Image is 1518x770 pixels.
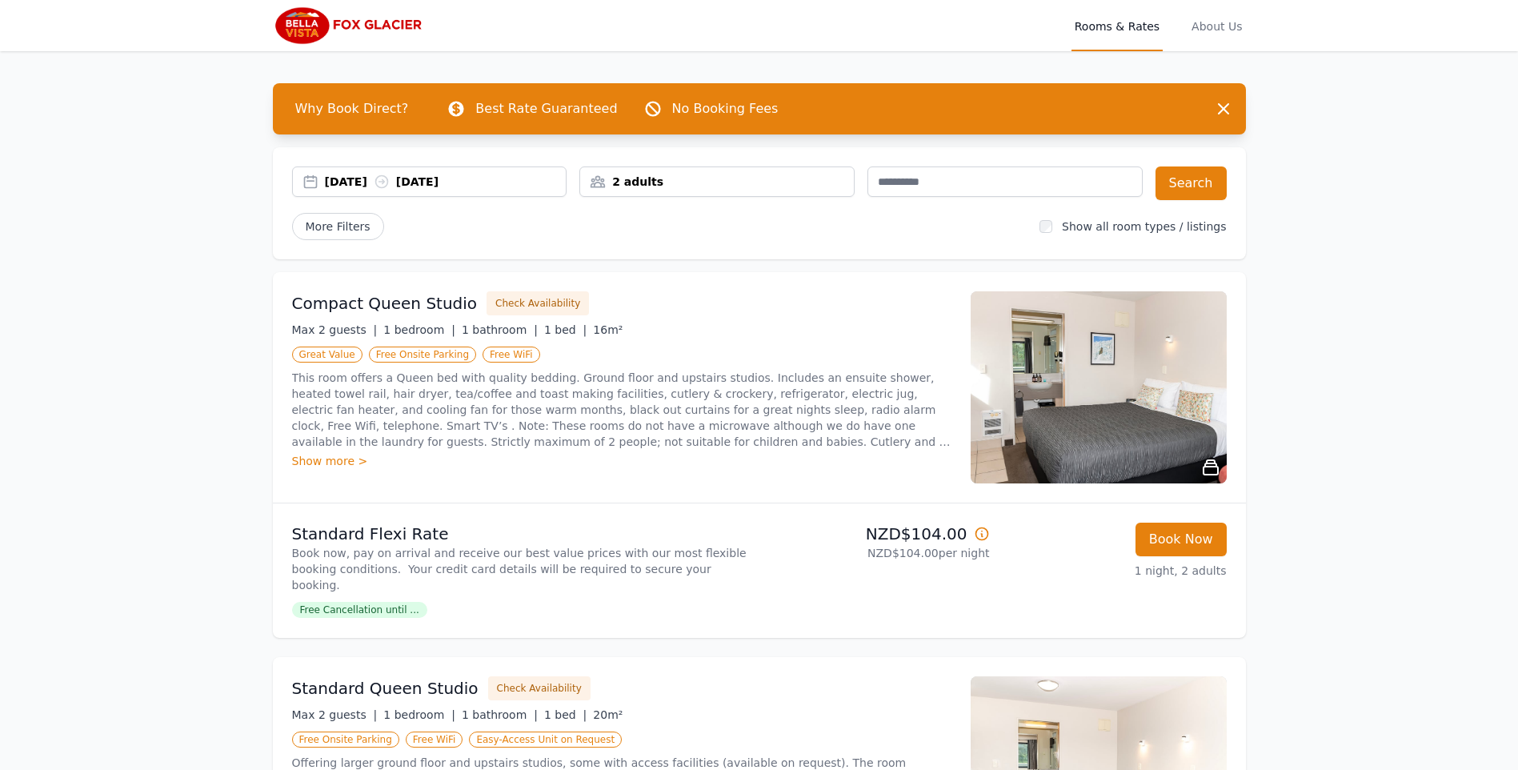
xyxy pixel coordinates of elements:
[483,347,540,363] span: Free WiFi
[292,370,951,450] p: This room offers a Queen bed with quality bedding. Ground floor and upstairs studios. Includes an...
[292,292,478,315] h3: Compact Queen Studio
[593,708,623,721] span: 20m²
[475,99,617,118] p: Best Rate Guaranteed
[488,676,591,700] button: Check Availability
[383,323,455,336] span: 1 bedroom |
[1003,563,1227,579] p: 1 night, 2 adults
[469,732,622,748] span: Easy-Access Unit on Request
[273,6,427,45] img: Bella Vista Fox Glacier
[292,453,951,469] div: Show more >
[325,174,567,190] div: [DATE] [DATE]
[292,323,378,336] span: Max 2 guests |
[672,99,779,118] p: No Booking Fees
[580,174,854,190] div: 2 adults
[406,732,463,748] span: Free WiFi
[369,347,476,363] span: Free Onsite Parking
[292,523,753,545] p: Standard Flexi Rate
[292,732,399,748] span: Free Onsite Parking
[593,323,623,336] span: 16m²
[292,545,753,593] p: Book now, pay on arrival and receive our best value prices with our most flexible booking conditi...
[383,708,455,721] span: 1 bedroom |
[766,523,990,545] p: NZD$104.00
[1135,523,1227,556] button: Book Now
[292,708,378,721] span: Max 2 guests |
[487,291,589,315] button: Check Availability
[766,545,990,561] p: NZD$104.00 per night
[292,347,362,363] span: Great Value
[1062,220,1226,233] label: Show all room types / listings
[282,93,422,125] span: Why Book Direct?
[544,708,587,721] span: 1 bed |
[462,708,538,721] span: 1 bathroom |
[544,323,587,336] span: 1 bed |
[292,677,479,700] h3: Standard Queen Studio
[1156,166,1227,200] button: Search
[292,602,427,618] span: Free Cancellation until ...
[462,323,538,336] span: 1 bathroom |
[292,213,384,240] span: More Filters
